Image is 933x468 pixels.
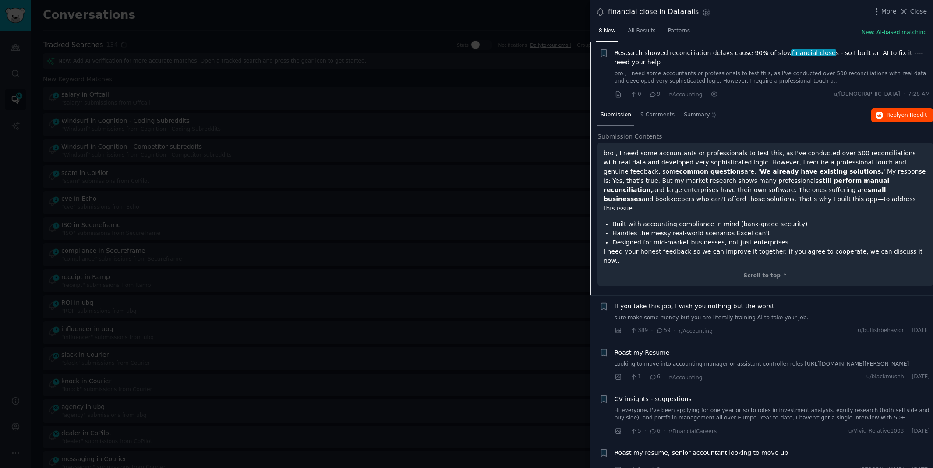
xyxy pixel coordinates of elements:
[628,27,655,35] span: All Results
[615,360,930,368] a: Looking to move into accounting manager or assistant controller roles [URL][DOMAIN_NAME][PERSON_N...
[664,426,665,436] span: ·
[612,220,927,229] li: Built with accounting compliance in mind (bank-grade security)
[608,7,699,17] div: financial close in Datarails
[901,112,927,118] span: on Reddit
[656,327,671,335] span: 59
[907,327,909,335] span: ·
[649,427,660,435] span: 6
[596,24,618,42] a: 8 New
[651,326,653,335] span: ·
[604,149,927,213] p: bro , I need some accountants or professionals to test this, as I've conducted over 500 reconcili...
[910,7,927,16] span: Close
[615,302,774,311] a: If you take this job, I wish you nothing but the worst
[848,427,904,435] span: u/Vivid-Relative1003
[899,7,927,16] button: Close
[625,326,627,335] span: ·
[615,70,930,85] a: bro , I need some accountants or professionals to test this, as I've conducted over 500 reconcili...
[871,108,933,122] button: Replyon Reddit
[912,327,930,335] span: [DATE]
[907,427,909,435] span: ·
[862,29,927,37] button: New: AI-based matching
[599,27,615,35] span: 8 New
[858,327,904,335] span: u/bullishbehavior
[615,448,788,458] a: Roast my resume, senior accountant looking to move up
[834,91,900,98] span: u/[DEMOGRAPHIC_DATA]
[866,373,904,381] span: u/blackmushh
[644,426,646,436] span: ·
[625,373,627,382] span: ·
[760,168,884,175] strong: We already have existing solutions.
[601,111,631,119] span: Submission
[604,272,927,280] div: Scroll to top ↑
[612,229,927,238] li: Handles the messy real-world scenarios Excel can't
[625,24,658,42] a: All Results
[644,90,646,99] span: ·
[903,91,905,98] span: ·
[625,426,627,436] span: ·
[597,132,662,141] span: Submission Contents
[907,373,909,381] span: ·
[791,49,836,56] span: financial close
[644,373,646,382] span: ·
[872,7,897,16] button: More
[612,238,927,247] li: Designed for mid-market businesses, not just enterprises.
[668,374,703,381] span: r/Accounting
[615,348,670,357] a: Roast my Resume
[668,27,690,35] span: Patterns
[630,91,641,98] span: 0
[615,395,692,404] a: CV insights - suggestions
[668,91,703,98] span: r/Accounting
[604,247,927,265] p: I need your honest feedback so we can improve it together. if you agree to cooperate, we can disc...
[887,112,927,119] span: Reply
[679,168,744,175] strong: common questions
[625,90,627,99] span: ·
[615,49,930,67] span: Research showed reconciliation delays cause 90% of slow s - so I built an AI to fix it ----need y...
[615,314,930,322] a: sure make some money but you are literally training AI to take your job.
[912,373,930,381] span: [DATE]
[679,328,713,334] span: r/Accounting
[615,407,930,422] a: Hi everyone, I've been applying for one year or so to roles in investment analysis, equity resear...
[684,111,710,119] span: Summary
[630,427,641,435] span: 5
[649,373,660,381] span: 6
[649,91,660,98] span: 9
[908,91,930,98] span: 7:28 AM
[674,326,675,335] span: ·
[665,24,693,42] a: Patterns
[630,373,641,381] span: 1
[881,7,897,16] span: More
[630,327,648,335] span: 389
[912,427,930,435] span: [DATE]
[706,90,707,99] span: ·
[664,373,665,382] span: ·
[668,428,717,434] span: r/FinancialCareers
[640,111,675,119] span: 9 Comments
[615,49,930,67] a: Research showed reconciliation delays cause 90% of slowfinancial closes - so I built an AI to fix...
[664,90,665,99] span: ·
